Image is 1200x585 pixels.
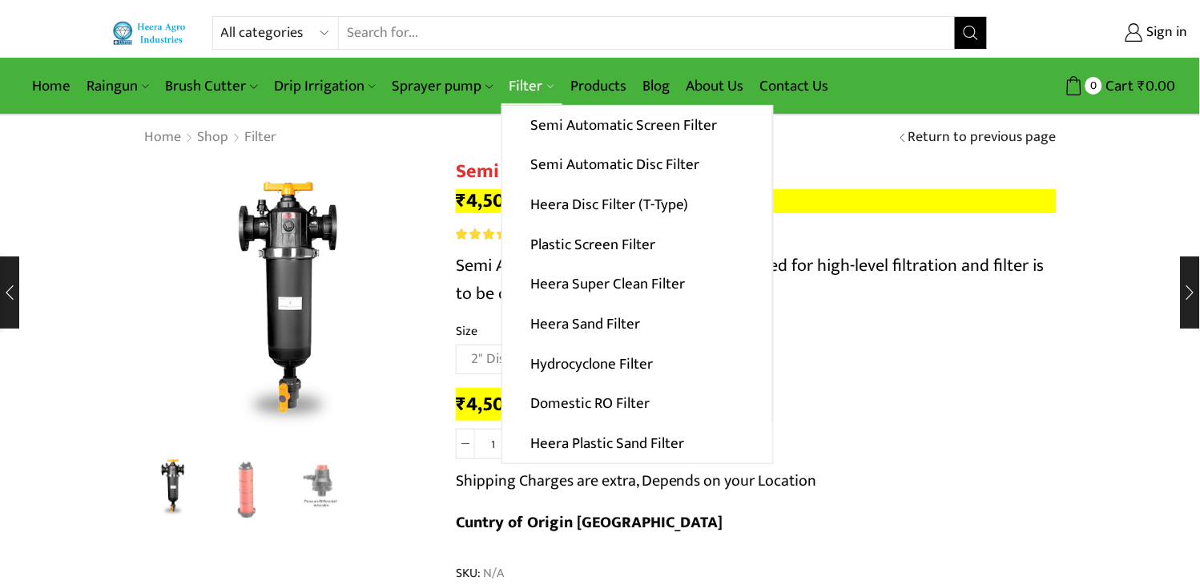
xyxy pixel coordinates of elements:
li: 2 / 3 [214,457,280,521]
input: Product quantity [475,429,511,459]
span: ₹ [1138,74,1146,99]
input: Search for... [339,17,955,49]
a: Filter [244,127,277,148]
span: SKU: [456,564,1057,583]
a: Blog [634,67,678,105]
a: Home [24,67,79,105]
a: Heera Super Clean Filter [502,264,772,305]
a: Shop [196,127,229,148]
span: 0 [1085,77,1102,94]
button: Search button [955,17,987,49]
a: Drip Irrigation [266,67,384,105]
span: ₹ [456,184,466,217]
a: Sprayer pump [384,67,501,105]
img: Semi Automatic Disc Filter [139,454,206,521]
span: Cart [1102,75,1134,97]
a: Heera Sand Filter [502,305,772,345]
a: Contact Us [751,67,836,105]
nav: Breadcrumb [143,127,277,148]
a: Heera Plastic Sand Filter [502,424,773,464]
li: 3 / 3 [288,457,354,521]
bdi: 4,500.00 [456,388,546,421]
a: Return to previous page [908,127,1057,148]
span: 3 [456,228,524,240]
a: Disc-Filter [214,457,280,523]
a: Preesure-inducater [288,457,354,523]
a: Filter [501,67,562,105]
a: Products [562,67,634,105]
a: Semi Automatic Screen Filter [502,106,772,146]
b: Cuntry of Origin [GEOGRAPHIC_DATA] [456,509,723,536]
h1: Semi Automatic Disc Filter [456,160,1057,184]
a: Brush Cutter [157,67,265,105]
span: ₹ [456,388,466,421]
bdi: 0.00 [1138,74,1176,99]
span: N/A [481,564,504,583]
a: Sign in [1012,18,1188,47]
a: Home [143,127,182,148]
div: 1 / 3 [143,160,432,449]
div: Rated 3.67 out of 5 [456,228,521,240]
a: Domestic RO Filter [502,384,772,424]
a: Hydrocyclone Filter [502,344,772,384]
li: 1 / 3 [139,457,206,521]
a: Heera Disc Filter (T-Type) [502,185,772,225]
span: Sign in [1143,22,1188,43]
p: – [456,189,1057,213]
span: Rated out of 5 based on customer ratings [456,228,503,240]
p: Shipping Charges are extra, Depends on your Location [456,468,817,494]
a: Plastic Screen Filter [502,224,772,264]
span: Semi Automatic Disc Filter specially designed for high-level filtration and filter is to be clean... [456,251,1045,309]
label: Size [456,322,477,341]
a: About Us [678,67,751,105]
a: 0 Cart ₹0.00 [1004,71,1176,101]
bdi: 4,500.00 [456,184,546,217]
a: Raingun [79,67,157,105]
a: Semi Automatic Disc Filter [502,145,772,185]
